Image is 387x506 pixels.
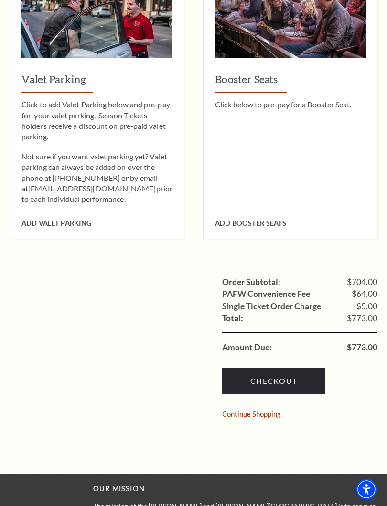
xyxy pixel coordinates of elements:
p: Click to add Valet Parking below and pre-pay for your valet parking. Season Tickets holders recei... [21,99,172,142]
label: PAFW Convenience Fee [222,290,310,298]
span: $773.00 [347,343,377,352]
p: OUR MISSION [93,483,377,495]
span: Add Booster Seats [215,219,286,227]
label: Single Ticket Order Charge [222,302,321,311]
span: $773.00 [347,314,377,323]
label: Amount Due: [222,343,272,352]
h3: Booster Seats [215,72,366,93]
span: $64.00 [352,290,377,298]
span: $5.00 [356,302,377,311]
h3: Valet Parking [21,72,172,93]
label: Total: [222,314,243,323]
span: $704.00 [347,278,377,286]
p: Not sure if you want valet parking yet? Valet parking can always be added on over the phone at [P... [21,151,172,205]
label: Order Subtotal: [222,278,280,286]
a: Checkout [222,368,325,394]
a: Continue Shopping [222,411,281,418]
p: Click below to pre-pay for a Booster Seat. [215,99,366,110]
span: Add Valet Parking [21,219,91,227]
div: Accessibility Menu [356,479,377,500]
